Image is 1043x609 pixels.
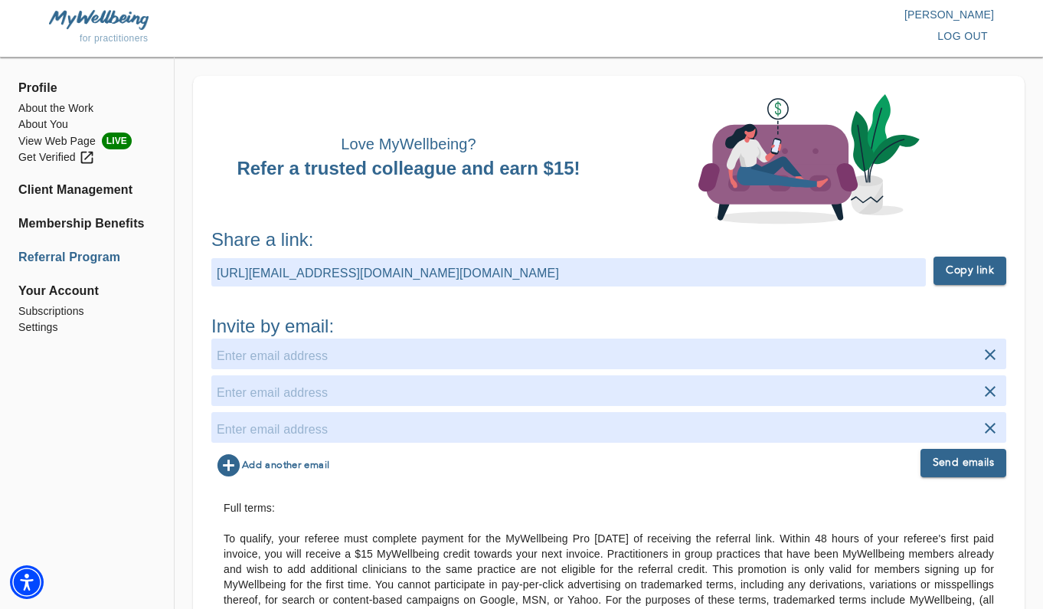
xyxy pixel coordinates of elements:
[80,33,149,44] span: for practitioners
[237,158,580,178] strong: Refer a trusted colleague and earn $15!
[937,27,988,46] span: log out
[946,261,994,280] strong: Copy link
[933,257,1006,285] button: Copy link
[211,449,333,482] button: Add another email
[18,133,155,149] li: View Web Page
[698,94,920,224] img: MyWellbeing
[931,22,994,51] button: log out
[211,132,606,156] h6: Love MyWellbeing?
[18,116,155,133] a: About You
[18,149,155,165] a: Get Verified
[10,565,44,599] div: Accessibility Menu
[18,133,155,149] a: View Web PageLIVE
[18,100,155,116] a: About the Work
[217,344,1001,368] input: Enter email address
[18,214,155,233] a: Membership Benefits
[18,303,155,319] a: Subscriptions
[49,10,149,29] img: MyWellbeing
[211,228,1006,252] h5: Share a link:
[18,79,155,97] span: Profile
[217,417,1001,442] input: Enter email address
[933,453,994,473] strong: Send emails
[18,181,155,199] a: Client Management
[242,457,329,474] strong: Add another email
[211,314,1006,339] h5: Invite by email:
[18,149,95,165] div: Get Verified
[18,282,155,300] span: Your Account
[521,7,994,22] p: [PERSON_NAME]
[217,381,1001,405] input: Enter email address
[102,133,132,149] span: LIVE
[18,319,155,336] a: Settings
[18,248,155,267] a: Referral Program
[920,449,1006,477] button: Send emails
